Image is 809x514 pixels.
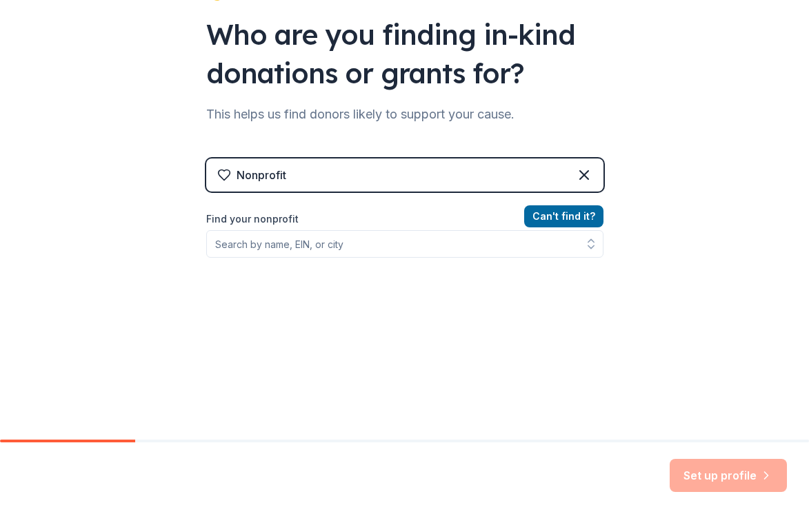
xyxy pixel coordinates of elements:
input: Search by name, EIN, or city [206,230,603,258]
div: Nonprofit [237,167,286,183]
label: Find your nonprofit [206,211,603,227]
button: Can't find it? [524,205,603,227]
div: Who are you finding in-kind donations or grants for? [206,15,603,92]
div: This helps us find donors likely to support your cause. [206,103,603,125]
